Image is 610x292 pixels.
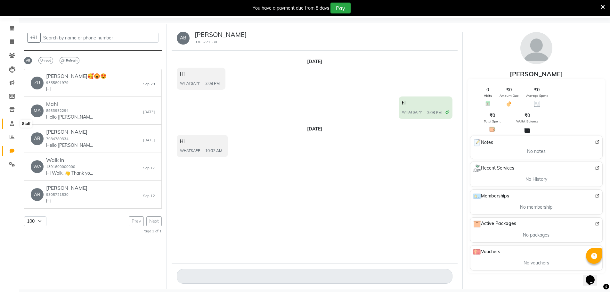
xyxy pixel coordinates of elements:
h6: [PERSON_NAME] [46,185,87,191]
span: Hi [180,71,184,77]
div: AB [31,132,44,145]
span: 0 [486,87,489,93]
span: Amount Due [500,93,518,98]
button: Pay [330,3,351,13]
div: ZU [31,77,44,89]
img: avatar [520,32,552,64]
span: ₹0 [490,112,495,119]
button: +91 [27,33,41,43]
h6: Mahi [46,101,94,107]
small: 8933952294 [46,108,69,113]
span: No History [525,176,547,183]
span: WHATSAPP [180,81,200,86]
small: [DATE] [143,109,155,115]
span: Recent Services [473,164,514,172]
h6: [PERSON_NAME] [46,129,94,135]
span: hi [402,100,405,106]
h6: [PERSON_NAME]🥰😡😍 [46,73,107,79]
span: Average Spent [526,93,548,98]
iframe: chat widget [583,266,604,286]
strong: [DATE] [307,59,322,64]
span: WHATSAPP [402,110,422,115]
small: Sep 17 [143,165,155,171]
span: 10:07 AM [205,148,222,154]
span: 2:08 PM [427,110,442,116]
span: No vouchers [524,260,549,266]
span: ₹0 [534,87,540,93]
small: 7084789334 [46,137,69,141]
small: 9305721530 [195,40,217,44]
small: Sep 12 [143,193,155,199]
input: Search by name or phone number [40,33,159,43]
span: Memberships [473,192,509,200]
h5: [PERSON_NAME] [195,31,247,38]
img: Total Spent Icon [489,126,495,132]
div: [PERSON_NAME] [468,69,605,79]
strong: [DATE] [307,126,322,132]
span: Active Packages [473,220,516,228]
span: Total Spent [484,119,501,124]
span: Refresh [60,57,79,64]
span: Visits [484,93,492,98]
small: Page 1 of 1 [142,229,162,233]
div: AB [177,32,190,45]
img: Average Spent Icon [534,101,540,107]
p: Hello [PERSON_NAME], 👋 Your appointment with ItsEvexia is confirmed! 🎉 📅 [DATE] at 12:15 pm 📍 Loc... [46,114,94,121]
small: 1391600000000 [46,164,75,169]
span: Vouchers [473,248,500,256]
div: AB [31,188,44,201]
span: No notes [527,148,546,155]
p: Hello [PERSON_NAME], 👋 Your appointment with ItsEvexia is confirmed! 🎉 📅 [DATE] at 9:00 am 📍 Loca... [46,142,94,149]
div: Staff [20,120,32,128]
span: Wallet Balance [516,119,538,124]
span: 2:08 PM [205,81,220,87]
p: Hi Walk, 👋 Thank you for visitingItsEvexia! 🌟 💰 [PERSON_NAME]: 100 🧾 Invoice Link: [URL][DOMAIN_N... [46,170,94,177]
div: You have a payment due from 8 days [253,5,329,12]
span: ₹0 [506,87,512,93]
h6: Walk In [46,157,94,163]
span: All [24,57,32,64]
img: Amount Due Icon [506,101,512,107]
div: WA [31,160,44,173]
span: No packages [523,232,549,238]
span: Notes [473,138,493,147]
div: MA [31,104,44,117]
small: [DATE] [143,138,155,143]
span: ₹0 [525,112,530,119]
small: 9555801979 [46,80,69,85]
span: Hi [180,138,184,144]
p: Hi [46,86,94,93]
span: Unread [38,57,53,64]
small: 9305721530 [46,192,69,197]
span: WHATSAPP [180,148,200,154]
span: No membership [520,204,552,211]
small: Sep 29 [143,81,155,87]
p: Hi [46,198,87,204]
